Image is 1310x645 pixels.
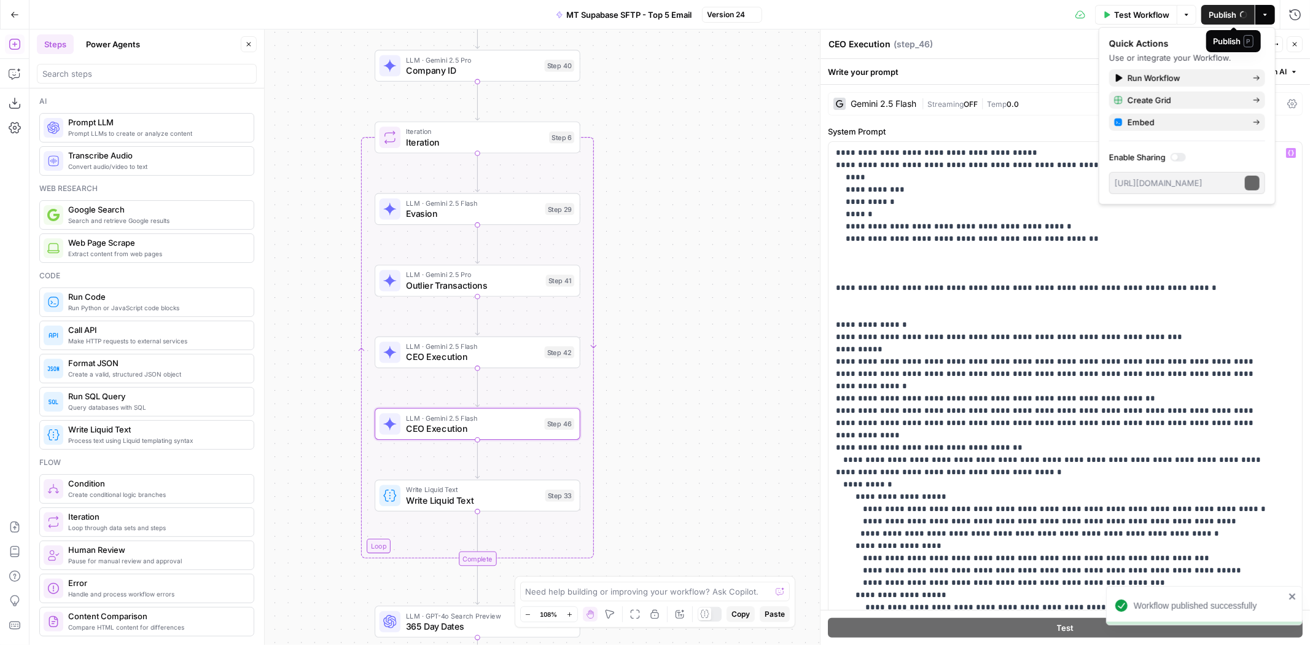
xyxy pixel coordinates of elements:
div: Workflow published successfully [1134,600,1285,612]
span: Copy [731,609,750,620]
button: Power Agents [79,34,147,54]
span: Loop through data sets and steps [68,523,244,533]
span: Content Comparison [68,610,244,622]
div: Code [39,270,254,281]
button: Copy [727,606,755,622]
span: Extract content from web pages [68,249,244,259]
g: Edge from step_29 to step_41 [475,224,479,264]
div: LLM · Gemini 2.5 FlashCEO ExecutionStep 42 [375,337,580,369]
span: Create Grid [1128,94,1243,106]
span: Run Code [68,291,244,303]
button: Test [828,618,1303,638]
span: Paste [765,609,785,620]
span: Use or integrate your Workflow. [1109,53,1231,63]
div: LLM · Gemini 2.5 FlashEvasionStep 29 [375,193,580,225]
label: System Prompt [828,125,1303,138]
span: Embed [1128,116,1243,128]
img: vrinnnclop0vshvmafd7ip1g7ohf [47,616,60,628]
label: Enable Sharing [1109,151,1265,163]
span: Web Page Scrape [68,237,244,249]
div: Gemini 2.5 Flash [851,100,916,108]
g: Edge from step_46 to step_33 [475,439,479,479]
div: Step 29 [545,203,575,215]
span: LLM · Gemini 2.5 Flash [406,341,539,351]
span: Run SQL Query [68,390,244,402]
span: LLM · Gemini 2.5 Flash [406,413,539,423]
div: Step 40 [545,60,575,71]
span: Prompt LLM [68,116,244,128]
span: 0.0 [1007,100,1019,109]
span: Prompt LLMs to create or analyze content [68,128,244,138]
span: LLM · GPT-4o Search Preview [406,611,540,621]
div: Complete [375,552,580,566]
div: Step 46 [545,418,575,430]
span: | [978,97,987,109]
span: ( step_46 ) [894,38,933,50]
span: Convert audio/video to text [68,162,244,171]
div: Complete [459,552,497,566]
button: Test Workflow [1095,5,1177,25]
span: Version 24 [708,9,746,20]
span: Test Workflow [1114,9,1169,21]
span: Run Workflow [1128,72,1243,84]
span: LLM · Gemini 2.5 Pro [406,55,539,65]
div: LoopIterationIterationStep 6 [375,122,580,154]
span: Create a valid, structured JSON object [68,369,244,379]
span: LLM · Gemini 2.5 Flash [406,198,540,208]
span: 108% [540,609,558,619]
button: Publish [1201,5,1255,25]
div: Write your prompt [821,59,1310,84]
g: Edge from step_41 to step_42 [475,296,479,335]
div: Web research [39,183,254,194]
span: CEO Execution [406,422,539,436]
g: Edge from step_5 to step_40 [475,9,479,49]
button: Version 24 [702,7,762,23]
button: Steps [37,34,74,54]
input: Search steps [42,68,251,80]
span: Condition [68,477,244,490]
div: LLM · Gemini 2.5 FlashCEO ExecutionStep 46 [375,408,580,440]
span: Iteration [68,510,244,523]
span: Google Search [68,203,244,216]
div: Write Liquid TextWrite Liquid TextStep 33 [375,480,580,512]
g: Edge from step_6-iteration-end to step_37 [475,565,479,604]
span: CEO Execution [406,350,539,364]
span: Write Liquid Text [68,423,244,436]
span: Company ID [406,64,539,77]
span: Publish [1209,9,1236,21]
span: Make HTTP requests to external services [68,336,244,346]
div: Step 41 [546,275,574,286]
span: Pause for manual review and approval [68,556,244,566]
div: Quick Actions [1109,37,1265,50]
span: Streaming [927,100,964,109]
span: Create conditional logic branches [68,490,244,499]
div: LLM · GPT-4o Search Preview365 Day DatesStep 37 [375,606,580,638]
div: LLM · Gemini 2.5 ProCompany IDStep 40 [375,50,580,82]
span: Human Review [68,544,244,556]
button: Generate with AI [1212,64,1303,80]
span: Process text using Liquid templating syntax [68,436,244,445]
span: Iteration [406,135,544,149]
span: MT Supabase SFTP - Top 5 Email [567,9,692,21]
g: Edge from step_42 to step_46 [475,368,479,407]
div: LLM · Gemini 2.5 ProOutlier TransactionsStep 41 [375,265,580,297]
span: Write Liquid Text [406,485,540,495]
div: Ai [39,96,254,107]
span: Generate with AI [1228,66,1287,77]
g: Edge from step_40 to step_6 [475,81,479,120]
div: Step 33 [545,490,575,501]
span: Temp [987,100,1007,109]
span: Test [1057,622,1074,634]
div: Flow [39,457,254,468]
span: Error [68,577,244,589]
span: OFF [964,100,978,109]
span: Compare HTML content for differences [68,622,244,632]
span: Evasion [406,207,540,221]
button: close [1289,592,1297,601]
span: Write Liquid Text [406,494,540,507]
span: LLM · Gemini 2.5 Pro [406,270,540,280]
span: Transcribe Audio [68,149,244,162]
div: Step 42 [545,346,575,358]
span: | [921,97,927,109]
div: Step 6 [549,131,574,143]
